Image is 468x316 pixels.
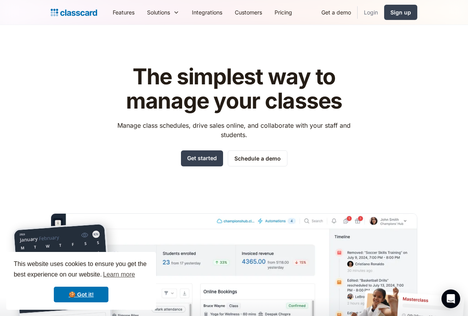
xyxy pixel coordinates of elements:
[147,8,170,16] div: Solutions
[384,5,417,20] a: Sign up
[106,4,141,21] a: Features
[102,269,136,280] a: learn more about cookies
[441,289,460,308] div: Open Intercom Messenger
[228,150,287,166] a: Schedule a demo
[268,4,298,21] a: Pricing
[181,150,223,166] a: Get started
[54,287,108,302] a: dismiss cookie message
[110,65,358,113] h1: The simplest way to manage your classes
[390,8,411,16] div: Sign up
[315,4,357,21] a: Get a demo
[358,4,384,21] a: Login
[51,7,97,18] a: Logo
[229,4,268,21] a: Customers
[6,252,156,310] div: cookieconsent
[14,259,149,280] span: This website uses cookies to ensure you get the best experience on our website.
[110,121,358,139] p: Manage class schedules, drive sales online, and collaborate with your staff and students.
[141,4,186,21] div: Solutions
[186,4,229,21] a: Integrations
